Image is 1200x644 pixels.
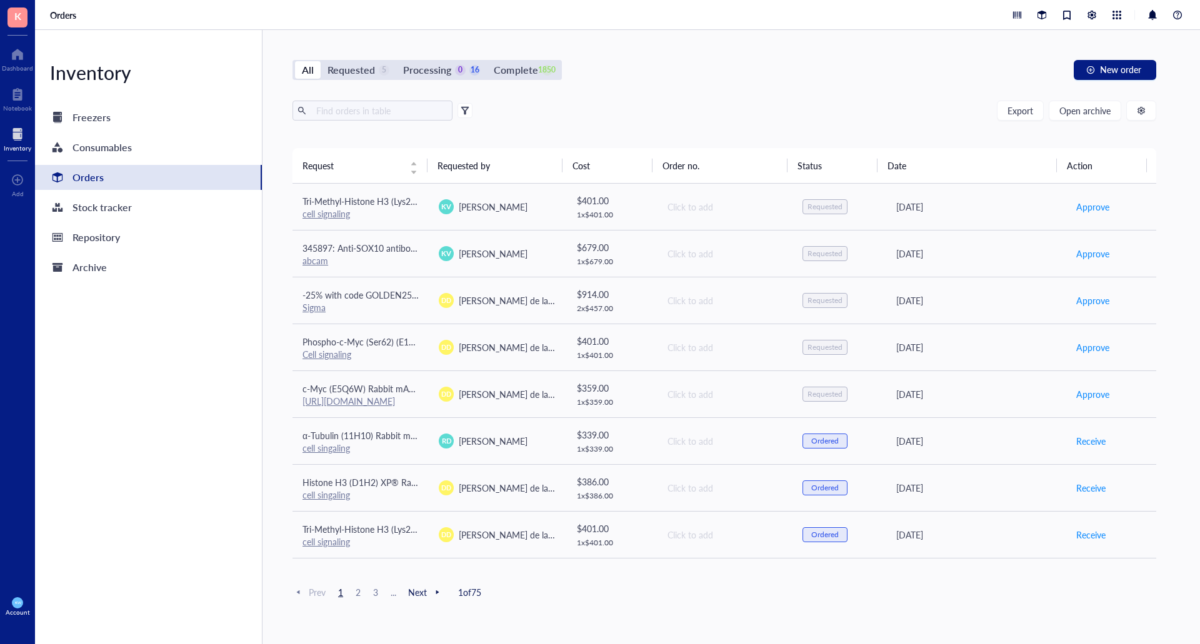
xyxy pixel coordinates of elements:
a: Dashboard [2,44,33,72]
span: K [14,8,21,24]
div: Requested [807,295,842,305]
div: [DATE] [896,294,1056,307]
span: [PERSON_NAME] de la [PERSON_NAME] [459,528,619,541]
div: Ordered [811,530,839,540]
td: Click to add [656,277,792,324]
td: Click to add [656,184,792,230]
div: Ordered [811,436,839,446]
span: [PERSON_NAME] de la [PERSON_NAME] [459,388,619,400]
td: Click to add [656,511,792,558]
div: $ 401.00 [577,522,647,535]
div: Inventory [35,60,262,85]
div: $ 339.00 [577,428,647,442]
span: Approve [1076,340,1109,354]
div: Requested [807,389,842,399]
div: 1 x $ 359.00 [577,397,647,407]
span: Approve [1076,294,1109,307]
span: 1 [333,587,348,598]
button: Receive [1076,525,1106,545]
span: [PERSON_NAME] [459,435,527,447]
div: All [302,61,314,79]
span: DD [441,342,451,352]
div: Requested [807,249,842,259]
div: Complete [494,61,537,79]
span: Export [1007,106,1033,116]
button: Receive [1076,431,1106,451]
div: $ 401.00 [577,334,647,348]
span: Phospho-c-Myc (Ser62) (E1J4K) Rabbit mAb #13748 [302,335,506,348]
span: Histone H3 (K27M Mutant Specific) (D3B5T) Rabbit mAb #74829 [302,570,558,582]
div: Click to add [667,481,782,495]
th: Date [877,148,1057,183]
a: Notebook [3,84,32,112]
div: $ 386.00 [577,475,647,488]
div: Add [12,190,24,197]
div: Click to add [667,528,782,542]
div: [DATE] [896,340,1056,354]
div: segmented control [292,60,562,80]
div: Click to add [667,387,782,401]
span: Receive [1076,528,1106,542]
div: Requested [327,61,375,79]
a: Orders [35,165,262,190]
a: Orders [50,9,79,21]
div: Click to add [667,434,782,448]
span: Receive [1076,434,1106,448]
span: [PERSON_NAME] de la [PERSON_NAME] [459,341,619,354]
div: 1 x $ 401.00 [577,350,647,360]
th: Cost [562,148,652,183]
div: Dashboard [2,64,33,72]
div: Click to add [667,247,782,260]
div: Requested [807,342,842,352]
span: [PERSON_NAME] de la [PERSON_NAME] [459,482,619,494]
a: cell singaling [302,442,350,454]
span: Tri-Methyl-Histone H3 (Lys27) (C36B11) Rabbit mAb #9733 [302,195,533,207]
span: Approve [1076,200,1109,214]
button: Approve [1076,197,1110,217]
div: Ordered [811,483,839,493]
span: [PERSON_NAME] de la [PERSON_NAME] [459,294,619,307]
div: 1 x $ 679.00 [577,257,647,267]
span: Tri-Methyl-Histone H3 (Lys27) (C36B11) Rabbit mAb #9733 [302,523,533,535]
div: Account [6,608,30,616]
td: Click to add [656,417,792,464]
div: Click to add [667,200,782,214]
a: Consumables [35,135,262,160]
div: [DATE] [896,200,1056,214]
div: [DATE] [896,247,1056,260]
a: Repository [35,225,262,250]
span: DD [441,483,451,493]
span: [PERSON_NAME] [459,201,527,213]
div: Orders [72,169,104,186]
span: Open archive [1059,106,1111,116]
span: 3 [368,587,383,598]
div: Consumables [72,139,132,156]
div: Requested [807,202,842,212]
div: Processing [403,61,451,79]
button: Export [997,101,1044,121]
span: DD [441,295,451,305]
th: Action [1057,148,1147,183]
div: 1850 [542,65,552,76]
span: KV [442,201,451,212]
span: Prev [292,587,326,598]
a: abcam [302,254,328,267]
div: 2 x $ 457.00 [577,304,647,314]
div: Click to add [667,294,782,307]
div: 1 x $ 386.00 [577,491,647,501]
span: -25% with code GOLDEN25 006724: Anti-Integrin Beta1, clone AIIB2 (Azide Free) Antibody [302,289,656,301]
div: $ 359.00 [577,381,647,395]
span: Request [302,159,402,172]
span: New order [1100,64,1141,74]
a: Cell signaling [302,348,351,360]
td: Click to add [656,230,792,277]
span: [PERSON_NAME] [459,247,527,260]
button: Approve [1076,384,1110,404]
button: Receive [1076,478,1106,498]
span: KW [14,600,21,605]
span: Receive [1076,481,1106,495]
a: Freezers [35,105,262,130]
button: Open archive [1049,101,1121,121]
span: α-Tubulin (11H10) Rabbit mAb #2125 [302,429,449,442]
th: Request [292,148,427,183]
